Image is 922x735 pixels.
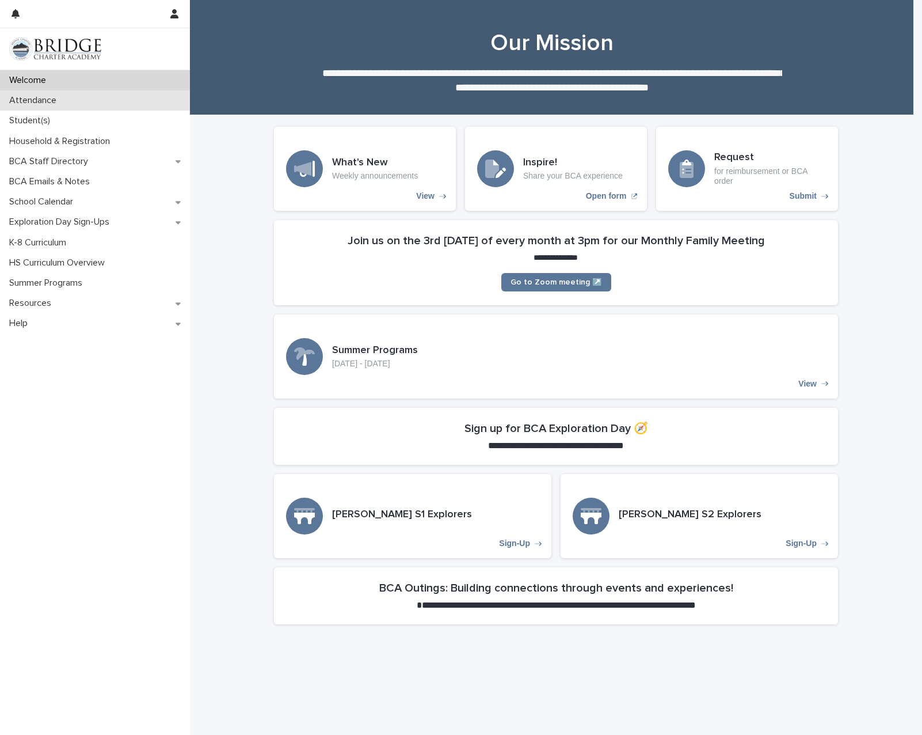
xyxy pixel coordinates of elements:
[5,237,75,248] p: K-8 Curriculum
[5,176,99,187] p: BCA Emails & Notes
[499,539,530,548] p: Sign-Up
[561,474,838,558] a: Sign-Up
[790,191,817,201] p: Submit
[9,37,101,60] img: V1C1m3IdTEidaUdm9Hs0
[416,191,435,201] p: View
[786,539,817,548] p: Sign-Up
[714,151,826,164] h3: Request
[5,318,37,329] p: Help
[5,278,92,289] p: Summer Programs
[5,115,59,126] p: Student(s)
[798,379,817,389] p: View
[501,273,611,291] a: Go to Zoom meeting ↗️
[332,509,472,521] h3: [PERSON_NAME] S1 Explorers
[332,359,418,369] p: [DATE] - [DATE]
[274,474,551,558] a: Sign-Up
[5,217,119,228] p: Exploration Day Sign-Ups
[274,127,456,211] a: View
[656,127,838,211] a: Submit
[5,196,82,207] p: School Calendar
[379,581,733,595] h2: BCA Outings: Building connections through events and experiences!
[523,171,623,181] p: Share your BCA experience
[332,157,418,169] h3: What's New
[274,315,838,399] a: View
[332,344,418,357] h3: Summer Programs
[332,171,418,181] p: Weekly announcements
[523,157,623,169] h3: Inspire!
[5,136,119,147] p: Household & Registration
[714,166,826,186] p: for reimbursement or BCA order
[348,234,765,248] h2: Join us on the 3rd [DATE] of every month at 3pm for our Monthly Family Meeting
[270,29,834,57] h1: Our Mission
[464,422,648,435] h2: Sign up for BCA Exploration Day 🧭
[510,278,602,286] span: Go to Zoom meeting ↗️
[5,95,66,106] p: Attendance
[619,509,761,521] h3: [PERSON_NAME] S2 Explorers
[5,156,97,167] p: BCA Staff Directory
[465,127,647,211] a: Open form
[586,191,627,201] p: Open form
[5,75,55,86] p: Welcome
[5,257,114,268] p: HS Curriculum Overview
[5,298,60,309] p: Resources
